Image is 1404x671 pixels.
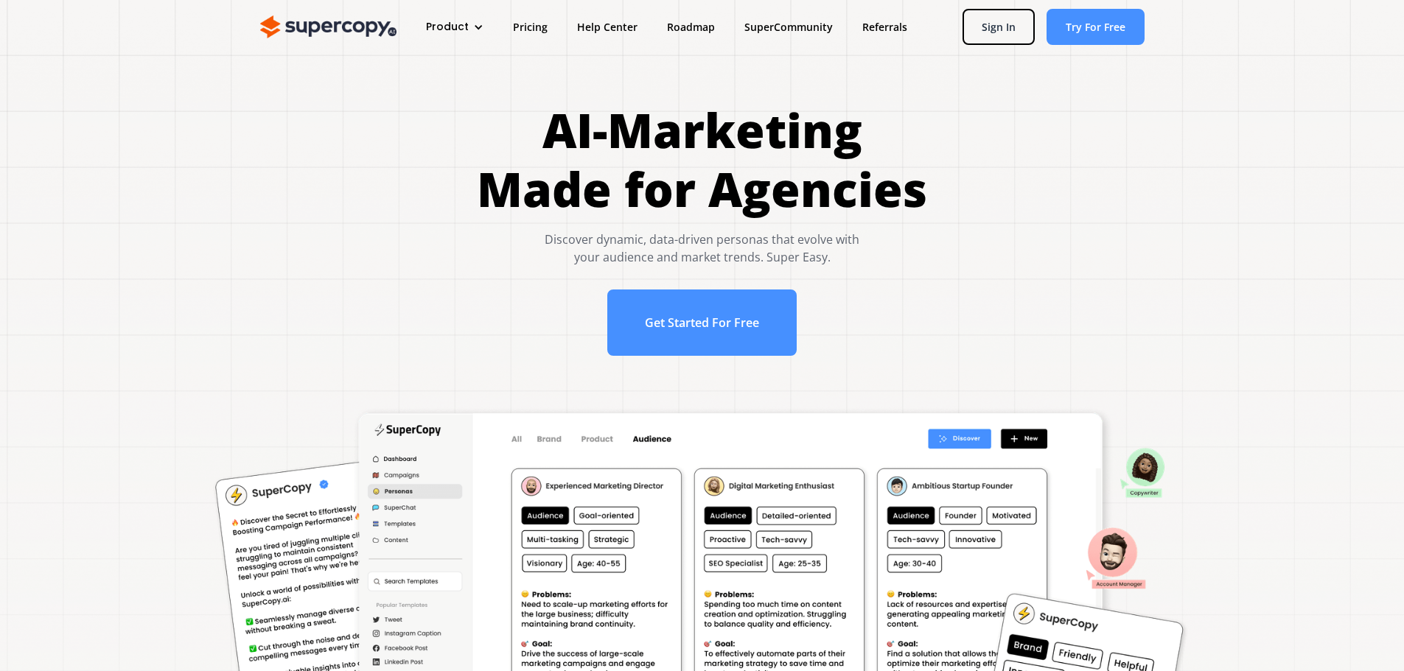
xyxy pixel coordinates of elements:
a: Get Started For Free [607,289,797,356]
div: Discover dynamic, data-driven personas that evolve with your audience and market trends. Super Easy. [477,231,927,266]
a: Sign In [963,9,1035,45]
a: Help Center [562,13,652,41]
a: Roadmap [652,13,730,41]
div: Product [411,13,498,41]
h1: AI-Marketing Made for Agencies [477,101,927,219]
a: Referrals [848,13,922,41]
a: SuperCommunity [730,13,848,41]
a: Pricing [498,13,562,41]
div: Product [426,19,469,35]
a: Try For Free [1047,9,1145,45]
